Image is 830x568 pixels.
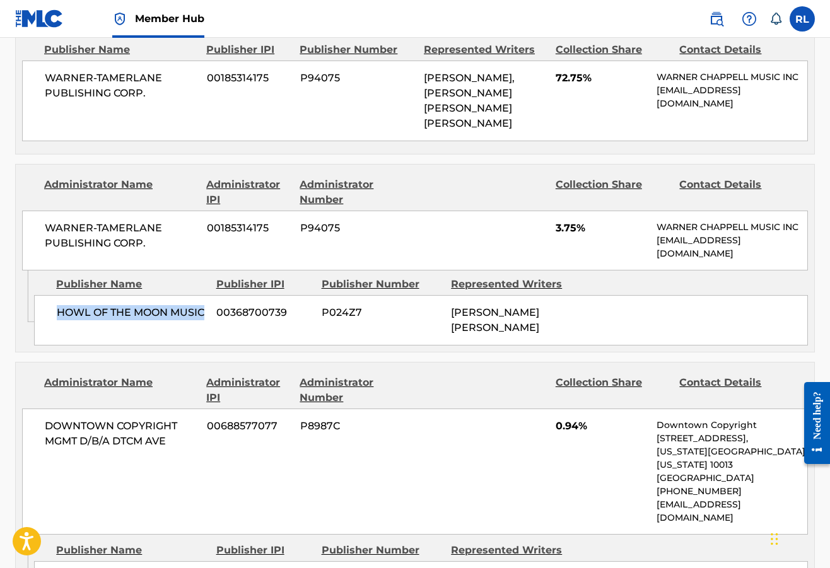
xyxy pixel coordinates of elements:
[300,375,414,405] div: Administrator Number
[424,42,546,57] div: Represented Writers
[206,375,290,405] div: Administrator IPI
[657,221,807,234] p: WARNER CHAPPELL MUSIC INC
[657,445,807,472] p: [US_STATE][GEOGRAPHIC_DATA][US_STATE] 10013
[45,221,197,251] span: WARNER-TAMERLANE PUBLISHING CORP.
[556,71,647,86] span: 72.75%
[657,485,807,498] p: [PHONE_NUMBER]
[451,277,571,292] div: Represented Writers
[300,419,414,434] span: P8987C
[44,375,197,405] div: Administrator Name
[44,177,197,207] div: Administrator Name
[322,305,441,320] span: P024Z7
[207,71,291,86] span: 00185314175
[679,375,794,405] div: Contact Details
[769,13,782,25] div: Notifications
[657,419,807,432] p: Downtown Copyright
[300,221,414,236] span: P94075
[322,543,442,558] div: Publisher Number
[206,177,290,207] div: Administrator IPI
[216,543,312,558] div: Publisher IPI
[300,177,414,207] div: Administrator Number
[657,234,807,260] p: [EMAIL_ADDRESS][DOMAIN_NAME]
[709,11,724,26] img: search
[767,507,830,568] iframe: Chat Widget
[679,42,794,57] div: Contact Details
[795,371,830,475] iframe: Resource Center
[216,277,312,292] div: Publisher IPI
[135,11,204,26] span: Member Hub
[790,6,815,32] div: User Menu
[679,177,794,207] div: Contact Details
[216,305,312,320] span: 00368700739
[742,11,757,26] img: help
[451,306,539,333] span: [PERSON_NAME] [PERSON_NAME]
[424,72,515,129] span: [PERSON_NAME], [PERSON_NAME] [PERSON_NAME] [PERSON_NAME]
[737,6,762,32] div: Help
[657,84,807,110] p: [EMAIL_ADDRESS][DOMAIN_NAME]
[657,472,807,485] p: [GEOGRAPHIC_DATA]
[771,520,778,558] div: Drag
[15,9,64,28] img: MLC Logo
[300,71,414,86] span: P94075
[657,432,807,445] p: [STREET_ADDRESS],
[207,419,291,434] span: 00688577077
[556,221,647,236] span: 3.75%
[56,543,206,558] div: Publisher Name
[57,305,207,320] span: HOWL OF THE MOON MUSIC
[207,221,291,236] span: 00185314175
[56,277,206,292] div: Publisher Name
[556,42,670,57] div: Collection Share
[556,419,647,434] span: 0.94%
[112,11,127,26] img: Top Rightsholder
[556,375,670,405] div: Collection Share
[704,6,729,32] a: Public Search
[556,177,670,207] div: Collection Share
[300,42,414,57] div: Publisher Number
[45,419,197,449] span: DOWNTOWN COPYRIGHT MGMT D/B/A DTCM AVE
[44,42,197,57] div: Publisher Name
[206,42,290,57] div: Publisher IPI
[657,71,807,84] p: WARNER CHAPPELL MUSIC INC
[45,71,197,101] span: WARNER-TAMERLANE PUBLISHING CORP.
[451,543,571,558] div: Represented Writers
[322,277,442,292] div: Publisher Number
[657,498,807,525] p: [EMAIL_ADDRESS][DOMAIN_NAME]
